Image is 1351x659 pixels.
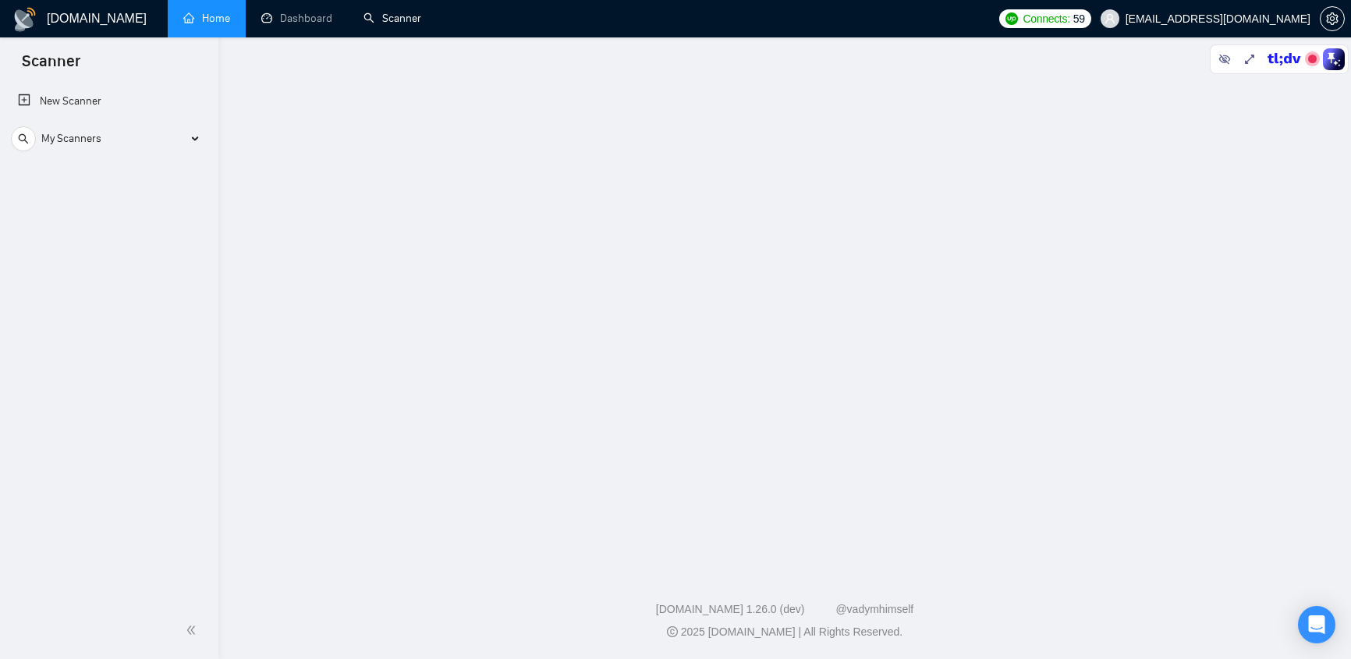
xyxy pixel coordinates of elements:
span: search [363,12,374,23]
span: double-left [186,622,201,638]
span: search [12,133,35,144]
a: homeHome [183,12,230,25]
button: search [11,126,36,151]
a: [DOMAIN_NAME] 1.26.0 (dev) [656,603,805,615]
span: Scanner [382,12,421,25]
a: @vadymhimself [835,603,913,615]
span: Scanner [9,50,93,83]
li: New Scanner [5,86,212,117]
div: 2025 [DOMAIN_NAME] | All Rights Reserved. [231,624,1339,640]
div: Open Intercom Messenger [1298,606,1335,643]
img: upwork-logo.png [1005,12,1018,25]
img: logo [12,7,37,32]
span: 59 [1073,10,1085,27]
span: My Scanners [41,123,101,154]
li: My Scanners [5,123,212,161]
span: copyright [667,626,678,637]
span: user [1105,13,1115,24]
span: Connects: [1023,10,1069,27]
a: dashboardDashboard [261,12,332,25]
button: setting [1320,6,1345,31]
span: setting [1321,12,1344,25]
a: New Scanner [18,86,200,117]
a: setting [1320,12,1345,25]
